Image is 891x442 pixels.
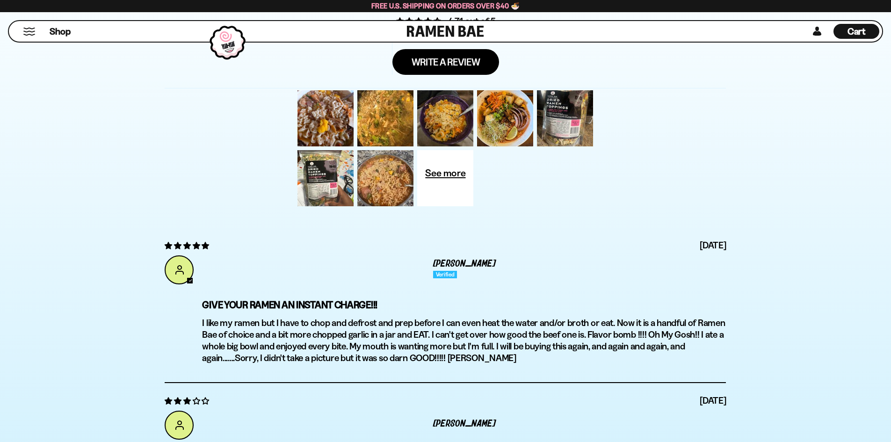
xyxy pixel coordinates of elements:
span: Free U.S. Shipping on Orders over $40 🍜 [371,1,520,10]
span: Cart [848,26,866,37]
button: Mobile Menu Trigger [23,28,36,36]
span: [DATE] [700,239,726,252]
span: [PERSON_NAME] [433,420,496,428]
a: Write a review [392,49,499,75]
span: 5 star review [165,239,209,252]
div: Cart [833,21,879,42]
span: [PERSON_NAME] [433,260,496,268]
span: [DATE] [700,394,726,407]
a: Shop [50,24,71,39]
span: 3 star review [165,394,209,407]
b: Give Your Ramen an Instant Charge!!! [202,298,726,311]
p: I like my ramen but I have to chop and defrost and prep before I can even heat the water and/or b... [202,317,726,364]
span: Shop [50,25,71,38]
